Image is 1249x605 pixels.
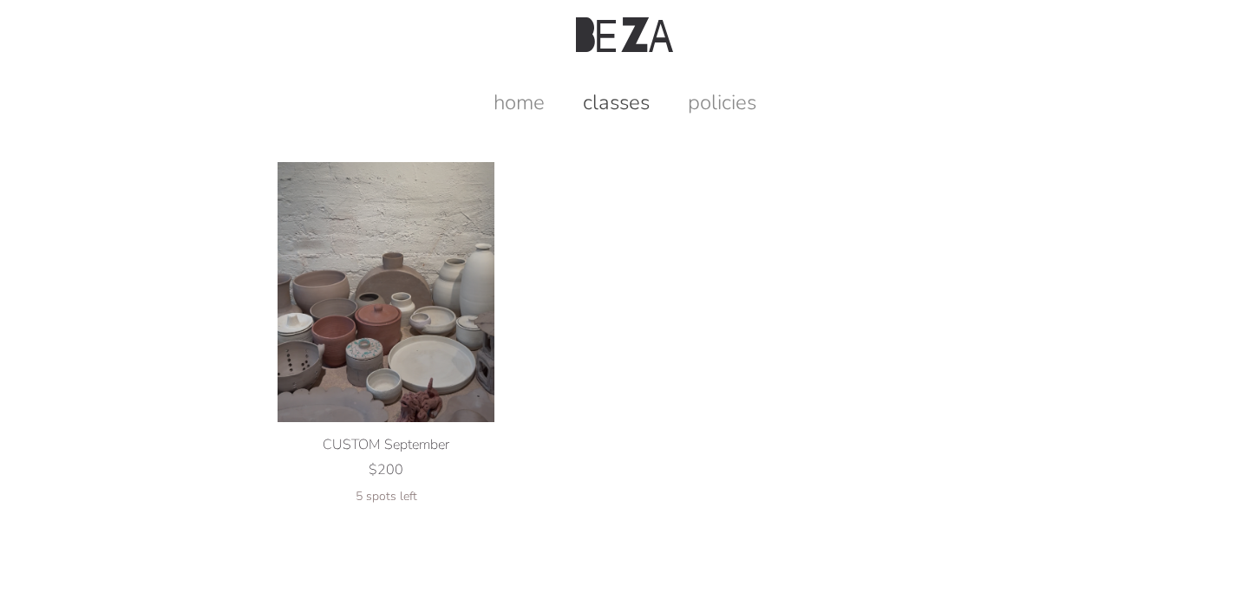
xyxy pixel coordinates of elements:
a: home [476,88,562,116]
div: 5 spots left [278,488,494,504]
div: $200 [278,460,494,479]
a: policies [670,88,774,116]
img: Beza Studio Logo [576,17,673,52]
div: CUSTOM September [278,435,494,454]
img: CUSTOM September product photo [278,162,494,422]
a: classes [566,88,667,116]
a: CUSTOM September product photo CUSTOM September $200 5 spots left [278,285,494,504]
